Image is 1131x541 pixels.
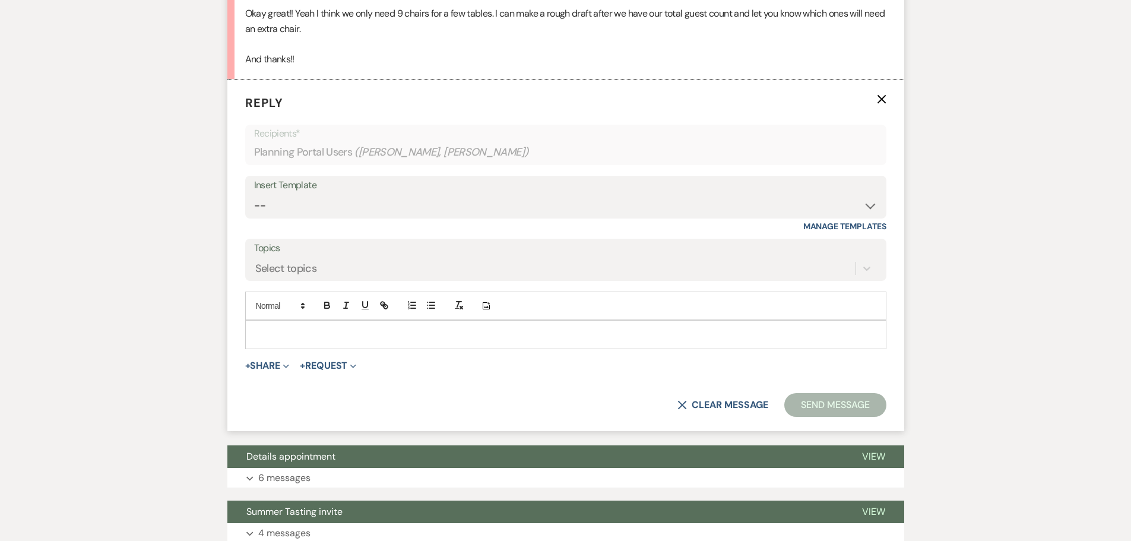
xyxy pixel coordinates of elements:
[862,505,885,518] span: View
[677,400,768,410] button: Clear message
[245,52,886,67] p: And thanks!!
[245,361,290,371] button: Share
[300,361,305,371] span: +
[254,126,877,141] p: Recipients*
[843,501,904,523] button: View
[258,526,311,541] p: 4 messages
[784,393,886,417] button: Send Message
[354,144,529,160] span: ( [PERSON_NAME], [PERSON_NAME] )
[246,505,343,518] span: Summer Tasting invite
[246,450,335,463] span: Details appointment
[245,95,283,110] span: Reply
[803,221,886,232] a: Manage Templates
[843,445,904,468] button: View
[254,240,877,257] label: Topics
[245,6,886,36] p: Okay great!! Yeah I think we only need 9 chairs for a few tables. I can make a rough draft after ...
[227,501,843,523] button: Summer Tasting invite
[245,361,251,371] span: +
[300,361,356,371] button: Request
[254,177,877,194] div: Insert Template
[227,468,904,488] button: 6 messages
[258,470,311,486] p: 6 messages
[862,450,885,463] span: View
[227,445,843,468] button: Details appointment
[254,141,877,164] div: Planning Portal Users
[255,261,317,277] div: Select topics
